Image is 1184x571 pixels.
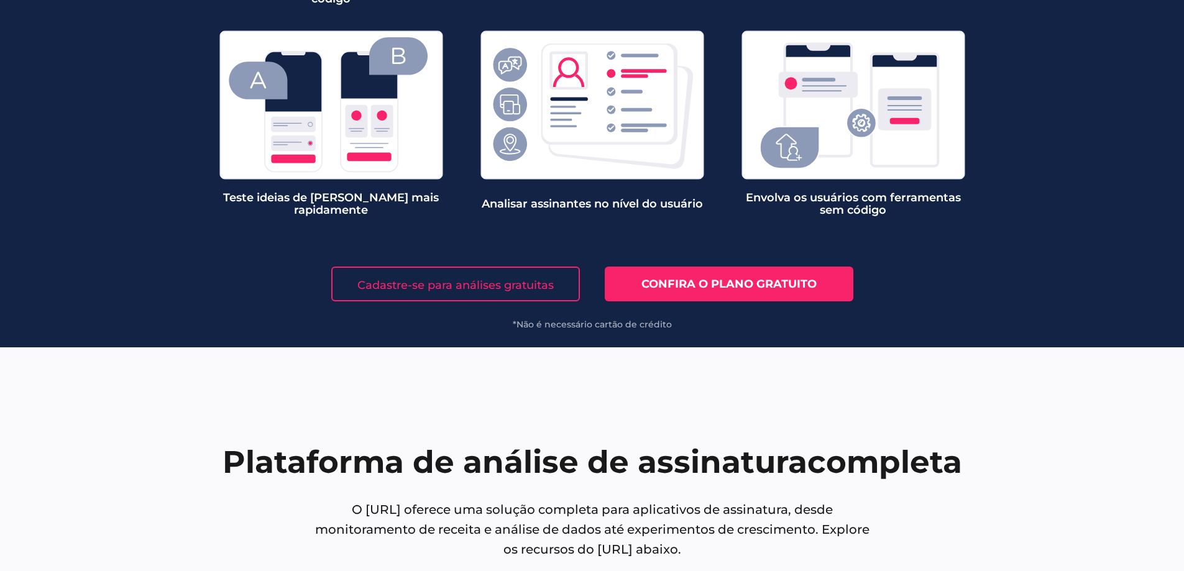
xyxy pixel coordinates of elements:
font: Envolva os usuários com ferramentas sem código [746,191,961,217]
img: appflow.ai-recurso-ferramenta-de-engajamento-do-usuário [741,30,965,180]
img: appflow.ai-recurso-assinante-crm [480,30,704,180]
font: Cadastre-se para análises gratuitas [357,278,554,292]
font: *Não é necessário cartão de crédito [513,319,672,330]
a: Cadastre-se para análises gratuitas [331,267,580,301]
font: Plataforma de análise de assinatura [223,443,807,481]
font: completa [807,443,962,481]
font: Confira o plano gratuito [641,277,817,291]
img: appflow.ai-recurso-paywall-ab-teste [219,30,443,180]
a: Confira o plano gratuito [605,267,853,301]
font: Teste ideias de [PERSON_NAME] mais rapidamente [223,191,439,217]
font: Analisar assinantes no nível do usuário [482,197,703,211]
font: O [URL] oferece uma solução completa para aplicativos de assinatura, desde monitoramento de recei... [315,502,870,557]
